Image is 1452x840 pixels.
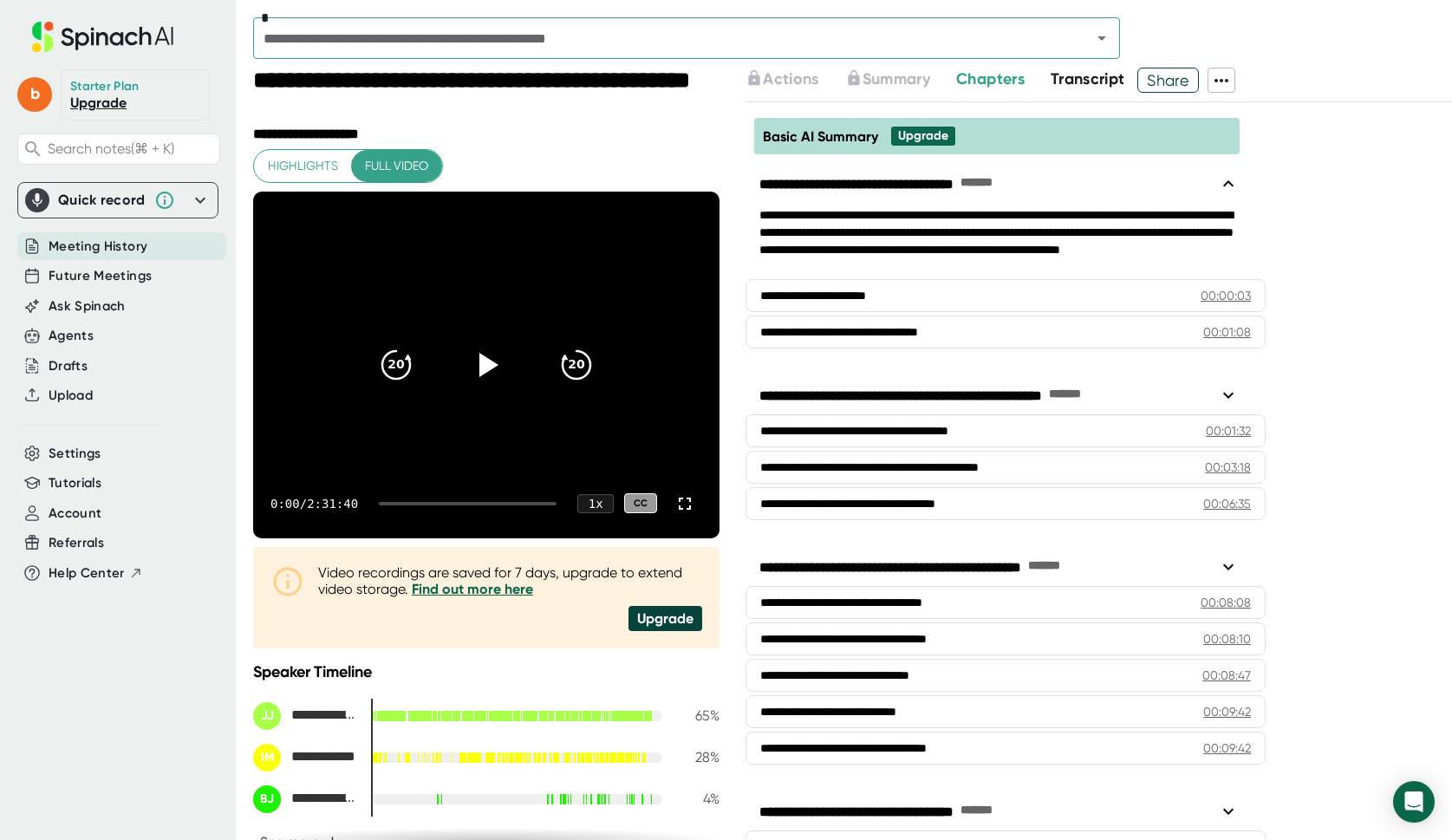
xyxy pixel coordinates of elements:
div: 00:01:08 [1203,323,1251,341]
span: Help Center [49,563,125,583]
div: 00:03:18 [1205,459,1251,476]
div: Starter Plan [70,79,140,94]
button: Help Center [49,563,143,583]
div: BJ [253,785,281,813]
button: Tutorials [49,473,101,493]
div: Brandon Johnson [253,785,357,813]
div: 00:08:10 [1203,630,1251,648]
div: Upgrade [898,128,948,144]
div: IM [253,744,281,772]
div: 00:08:47 [1202,667,1251,684]
button: Ask Spinach [49,296,126,316]
button: Open [1090,26,1114,50]
span: Highlights [268,155,338,177]
div: 00:06:35 [1203,495,1251,512]
button: Full video [351,150,442,182]
span: Basic AI Summary [763,128,878,145]
button: Transcript [1051,68,1125,91]
div: Quick record [58,192,146,209]
button: Future Meetings [49,266,152,286]
button: Meeting History [49,237,147,257]
div: 4 % [676,791,719,807]
span: Summary [863,69,930,88]
div: Upgrade [628,606,702,631]
div: 00:09:42 [1203,739,1251,757]
button: Actions [746,68,818,91]
div: Upgrade to access [845,68,956,93]
div: Quick record [25,183,211,218]
button: Summary [845,68,930,91]
button: Upload [49,386,93,406]
div: 00:08:08 [1201,594,1251,611]
span: b [17,77,52,112]
button: Settings [49,444,101,464]
button: Chapters [956,68,1025,91]
span: Actions [763,69,818,88]
span: Chapters [956,69,1025,88]
span: Full video [365,155,428,177]
div: Ioney Moodie [253,744,357,772]
span: Search notes (⌘ + K) [48,140,174,157]
div: Upgrade to access [746,68,844,93]
button: Drafts [49,356,88,376]
a: Find out more here [412,581,533,597]
span: Transcript [1051,69,1125,88]
div: Speaker Timeline [253,662,719,681]
button: Account [49,504,101,524]
button: Agents [49,326,94,346]
div: JJ [253,702,281,730]
div: 1 x [577,494,614,513]
a: Upgrade [70,94,127,111]
div: Video recordings are saved for 7 days, upgrade to extend video storage. [318,564,702,597]
div: 00:01:32 [1206,422,1251,440]
div: Jasmine Johnson [253,702,357,730]
div: 00:00:03 [1201,287,1251,304]
div: CC [624,493,657,513]
div: 00:09:42 [1203,703,1251,720]
button: Referrals [49,533,104,553]
button: Share [1137,68,1199,93]
span: Share [1138,65,1198,95]
div: 65 % [676,707,719,724]
div: 28 % [676,749,719,765]
button: Highlights [254,150,352,182]
div: Open Intercom Messenger [1393,781,1435,823]
div: 0:00 / 2:31:40 [270,497,358,511]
